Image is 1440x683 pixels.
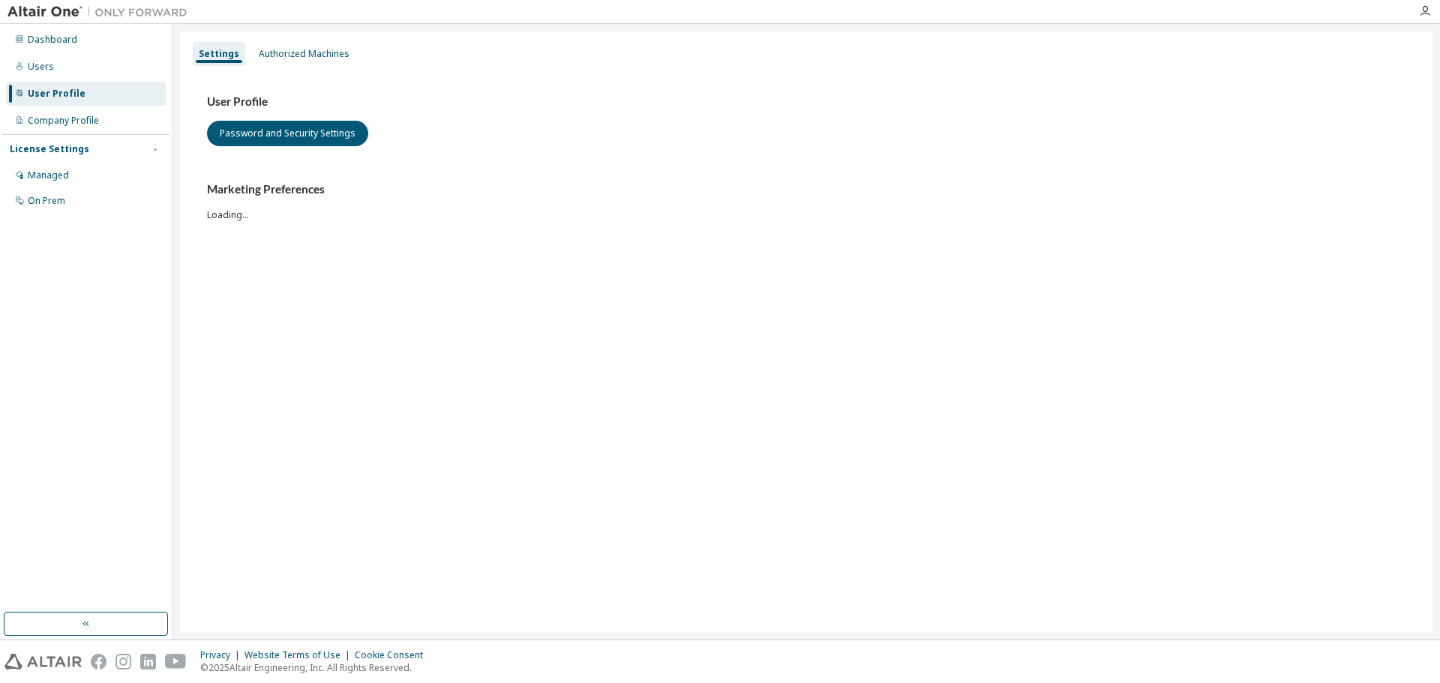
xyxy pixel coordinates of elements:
img: facebook.svg [91,654,106,670]
div: Managed [28,169,69,181]
div: Users [28,61,54,73]
button: Password and Security Settings [207,121,368,146]
div: Website Terms of Use [244,649,355,661]
div: On Prem [28,195,65,207]
div: User Profile [28,88,85,100]
div: Authorized Machines [259,48,349,60]
img: linkedin.svg [140,654,156,670]
div: Privacy [200,649,244,661]
h3: Marketing Preferences [207,182,1405,197]
h3: User Profile [207,94,1405,109]
img: instagram.svg [115,654,131,670]
div: License Settings [10,143,89,155]
img: youtube.svg [165,654,187,670]
img: altair_logo.svg [4,654,82,670]
img: Altair One [7,4,195,19]
div: Company Profile [28,115,99,127]
p: © 2025 Altair Engineering, Inc. All Rights Reserved. [200,661,432,674]
div: Loading... [207,182,1405,220]
div: Cookie Consent [355,649,432,661]
div: Settings [199,48,239,60]
div: Dashboard [28,34,77,46]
